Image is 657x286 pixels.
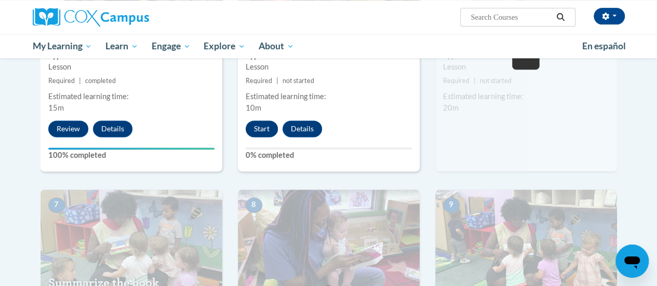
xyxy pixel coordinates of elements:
[246,149,412,161] label: 0% completed
[443,91,609,102] div: Estimated learning time:
[246,61,412,73] div: Lesson
[594,8,625,24] button: Account Settings
[252,34,301,58] a: About
[26,34,99,58] a: My Learning
[259,40,294,52] span: About
[99,34,145,58] a: Learn
[48,197,65,213] span: 7
[246,77,272,85] span: Required
[48,103,64,112] span: 15m
[246,91,412,102] div: Estimated learning time:
[443,103,459,112] span: 20m
[575,35,633,57] a: En español
[93,120,132,137] button: Details
[246,120,278,137] button: Start
[48,120,88,137] button: Review
[615,244,649,278] iframe: Button to launch messaging window
[25,34,633,58] div: Main menu
[443,61,609,73] div: Lesson
[283,120,322,137] button: Details
[105,40,138,52] span: Learn
[48,149,214,161] label: 100% completed
[145,34,197,58] a: Engage
[48,147,214,149] div: Your progress
[33,8,220,26] a: Cox Campus
[283,77,314,85] span: not started
[582,40,626,51] span: En español
[48,77,75,85] span: Required
[85,77,116,85] span: completed
[48,91,214,102] div: Estimated learning time:
[553,11,568,23] button: Search
[152,40,191,52] span: Engage
[197,34,252,58] a: Explore
[32,40,92,52] span: My Learning
[443,197,460,213] span: 9
[33,8,149,26] img: Cox Campus
[48,61,214,73] div: Lesson
[276,77,278,85] span: |
[480,77,512,85] span: not started
[474,77,476,85] span: |
[79,77,81,85] span: |
[246,197,262,213] span: 8
[204,40,245,52] span: Explore
[443,77,470,85] span: Required
[246,103,261,112] span: 10m
[470,11,553,23] input: Search Courses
